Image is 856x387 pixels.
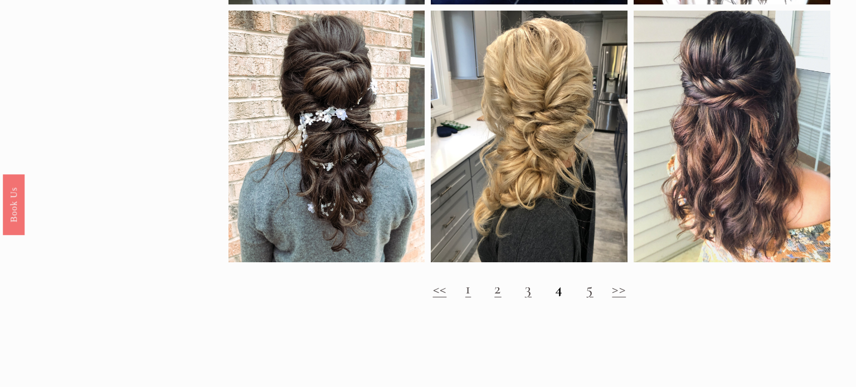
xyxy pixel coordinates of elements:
[555,279,563,298] strong: 4
[586,279,593,298] a: 5
[525,279,532,298] a: 3
[612,279,626,298] a: >>
[433,279,447,298] a: <<
[465,279,471,298] a: 1
[3,174,25,234] a: Book Us
[494,279,501,298] a: 2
